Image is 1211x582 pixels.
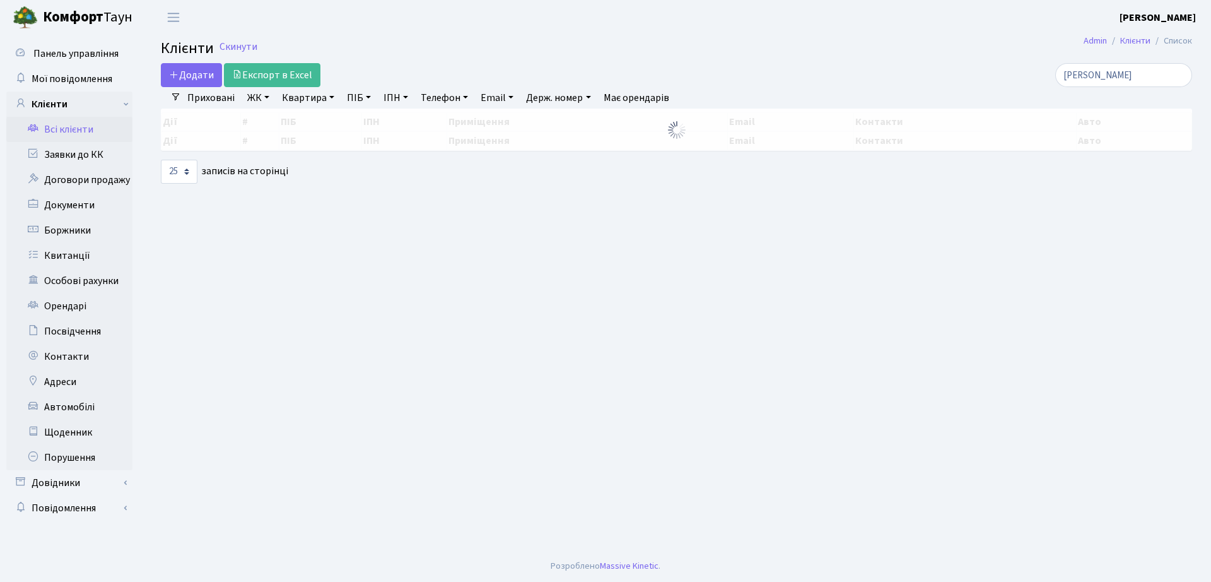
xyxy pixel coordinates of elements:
b: [PERSON_NAME] [1120,11,1196,25]
a: Порушення [6,445,132,470]
span: Таун [43,7,132,28]
span: Клієнти [161,37,214,59]
a: Особові рахунки [6,268,132,294]
a: Квитанції [6,243,132,268]
input: Пошук... [1055,63,1192,87]
a: Має орендарів [599,87,674,109]
img: Обробка... [667,120,687,140]
a: ПІБ [342,87,376,109]
a: Посвідчення [6,319,132,344]
a: Панель управління [6,41,132,66]
label: записів на сторінці [161,160,288,184]
a: Заявки до КК [6,142,132,167]
a: Документи [6,193,132,218]
a: Адреси [6,369,132,395]
a: Admin [1084,34,1107,47]
a: Автомобілі [6,395,132,420]
a: ІПН [378,87,413,109]
select: записів на сторінці [161,160,197,184]
a: Експорт в Excel [224,63,320,87]
a: Скинути [219,41,257,53]
a: Клієнти [6,92,132,117]
a: Договори продажу [6,167,132,193]
a: Телефон [416,87,473,109]
a: Боржники [6,218,132,243]
a: Щоденник [6,420,132,445]
a: Клієнти [1120,34,1150,47]
a: Massive Kinetic [600,559,658,573]
div: Розроблено . [551,559,660,573]
a: [PERSON_NAME] [1120,10,1196,25]
a: Мої повідомлення [6,66,132,92]
a: Довідники [6,470,132,496]
button: Переключити навігацію [158,7,189,28]
li: Список [1150,34,1192,48]
a: Всі клієнти [6,117,132,142]
a: Приховані [182,87,240,109]
a: ЖК [242,87,274,109]
a: Орендарі [6,294,132,319]
a: Держ. номер [521,87,595,109]
a: Повідомлення [6,496,132,521]
span: Панель управління [33,47,119,61]
a: Додати [161,63,222,87]
span: Додати [169,68,214,82]
span: Мої повідомлення [32,72,112,86]
b: Комфорт [43,7,103,27]
nav: breadcrumb [1065,28,1211,54]
a: Квартира [277,87,339,109]
img: logo.png [13,5,38,30]
a: Контакти [6,344,132,369]
a: Email [476,87,518,109]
